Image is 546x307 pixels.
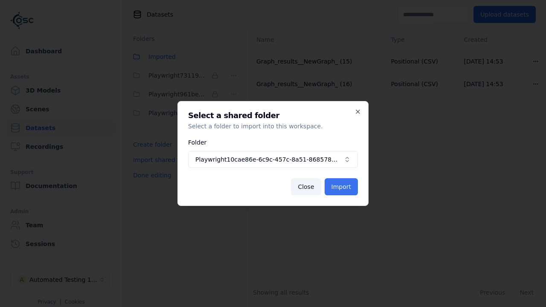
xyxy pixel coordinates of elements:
label: Folder [188,139,206,146]
h2: Select a shared folder [188,112,358,119]
span: Playwright10cae86e-6c9c-457c-8a51-8685788c2a80 [195,155,340,164]
button: Close [291,178,321,195]
button: Import [325,178,358,195]
p: Select a folder to import into this workspace. [188,122,358,130]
